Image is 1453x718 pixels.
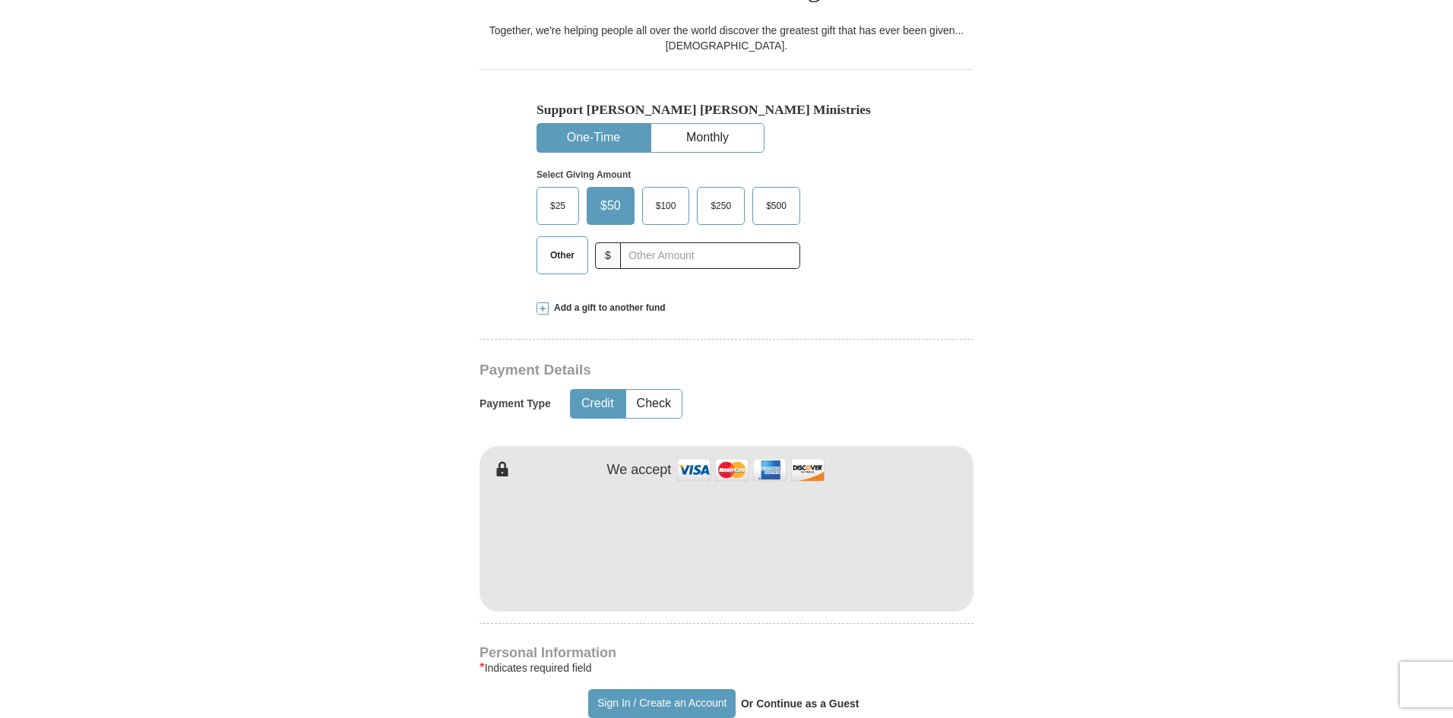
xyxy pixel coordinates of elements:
span: Add a gift to another fund [549,302,666,315]
div: Together, we're helping people all over the world discover the greatest gift that has ever been g... [480,23,973,53]
h3: Payment Details [480,362,867,379]
input: Other Amount [620,242,800,269]
h5: Support [PERSON_NAME] [PERSON_NAME] Ministries [537,102,916,118]
span: $ [595,242,621,269]
span: $250 [703,195,739,217]
span: $100 [648,195,684,217]
span: $50 [593,195,628,217]
button: Credit [571,390,625,418]
strong: Or Continue as a Guest [741,697,859,710]
strong: Select Giving Amount [537,169,631,180]
button: Monthly [651,124,764,152]
div: Indicates required field [480,659,973,677]
span: Other [543,244,582,267]
button: One-Time [537,124,650,152]
h4: Personal Information [480,647,973,659]
button: Sign In / Create an Account [588,689,735,718]
img: credit cards accepted [675,454,827,486]
h5: Payment Type [480,397,551,410]
span: $25 [543,195,573,217]
button: Check [626,390,682,418]
h4: We accept [607,462,672,479]
span: $500 [758,195,794,217]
